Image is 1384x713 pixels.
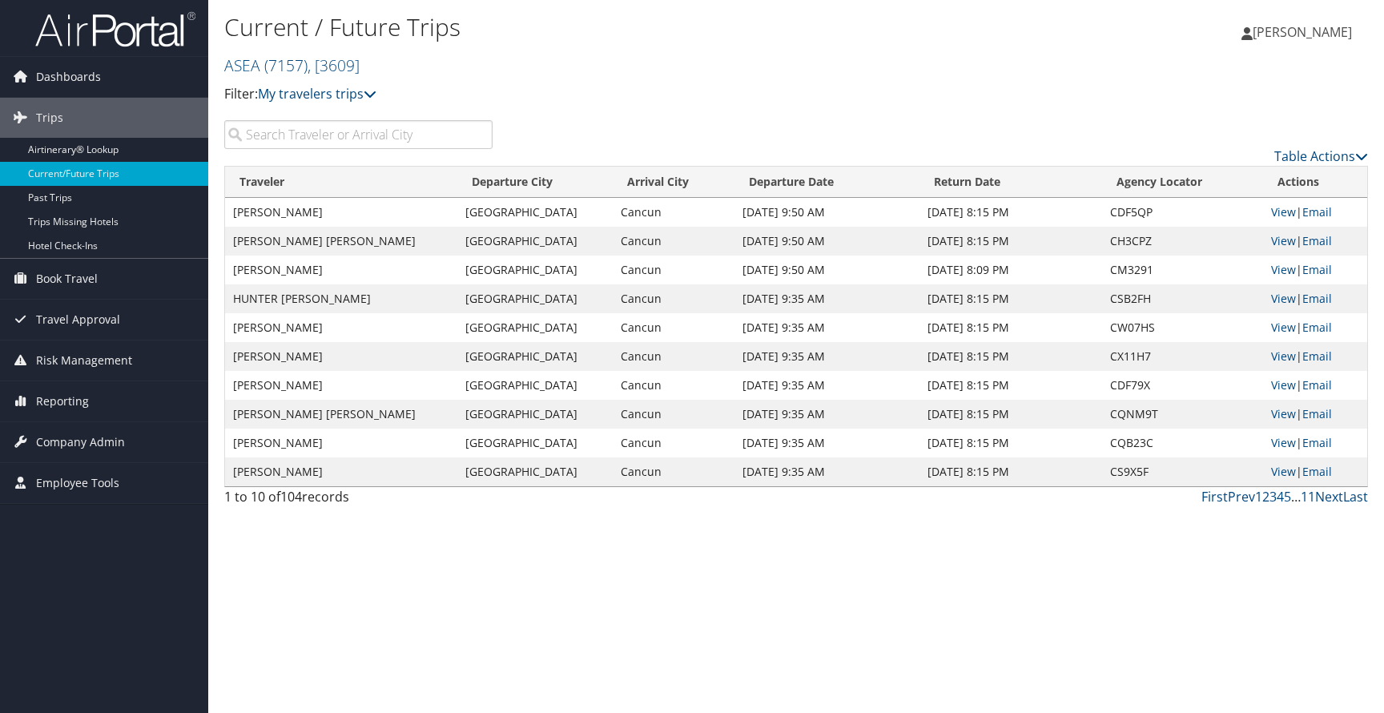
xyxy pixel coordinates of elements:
a: Email [1302,377,1332,393]
td: | [1263,457,1367,486]
td: Cancun [613,457,734,486]
a: View [1271,464,1296,479]
td: [DATE] 8:15 PM [919,342,1102,371]
td: CQB23C [1102,429,1263,457]
td: CDF5QP [1102,198,1263,227]
a: 2 [1262,488,1269,506]
td: | [1263,313,1367,342]
td: [GEOGRAPHIC_DATA] [457,342,613,371]
td: CX11H7 [1102,342,1263,371]
td: [PERSON_NAME] [PERSON_NAME] [225,227,457,256]
td: Cancun [613,400,734,429]
td: [GEOGRAPHIC_DATA] [457,313,613,342]
div: 1 to 10 of records [224,487,493,514]
span: Dashboards [36,57,101,97]
a: Email [1302,233,1332,248]
a: View [1271,348,1296,364]
a: View [1271,204,1296,220]
span: ( 7157 ) [264,54,308,76]
td: Cancun [613,198,734,227]
th: Arrival City: activate to sort column ascending [613,167,734,198]
input: Search Traveler or Arrival City [224,120,493,149]
td: [DATE] 9:35 AM [734,429,919,457]
td: | [1263,342,1367,371]
span: Travel Approval [36,300,120,340]
td: [GEOGRAPHIC_DATA] [457,400,613,429]
th: Actions [1263,167,1367,198]
td: [GEOGRAPHIC_DATA] [457,371,613,400]
td: | [1263,400,1367,429]
a: View [1271,406,1296,421]
td: [DATE] 8:15 PM [919,313,1102,342]
a: Email [1302,464,1332,479]
td: CH3CPZ [1102,227,1263,256]
th: Departure Date: activate to sort column descending [734,167,919,198]
a: Email [1302,435,1332,450]
span: Trips [36,98,63,138]
span: Reporting [36,381,89,421]
td: CS9X5F [1102,457,1263,486]
a: Last [1343,488,1368,506]
a: View [1271,262,1296,277]
a: Email [1302,406,1332,421]
td: [DATE] 9:50 AM [734,227,919,256]
a: Next [1315,488,1343,506]
a: Email [1302,262,1332,277]
a: 11 [1301,488,1315,506]
td: Cancun [613,227,734,256]
th: Departure City: activate to sort column ascending [457,167,613,198]
a: 3 [1269,488,1277,506]
img: airportal-logo.png [35,10,195,48]
a: ASEA [224,54,360,76]
a: Email [1302,204,1332,220]
td: [DATE] 9:35 AM [734,313,919,342]
td: [PERSON_NAME] [PERSON_NAME] [225,400,457,429]
td: CDF79X [1102,371,1263,400]
td: [DATE] 8:09 PM [919,256,1102,284]
td: Cancun [613,256,734,284]
a: View [1271,435,1296,450]
td: [DATE] 9:35 AM [734,371,919,400]
td: CM3291 [1102,256,1263,284]
td: Cancun [613,284,734,313]
td: [PERSON_NAME] [225,457,457,486]
a: Prev [1228,488,1255,506]
td: | [1263,284,1367,313]
td: [DATE] 8:15 PM [919,284,1102,313]
td: CW07HS [1102,313,1263,342]
th: Traveler: activate to sort column ascending [225,167,457,198]
td: HUNTER [PERSON_NAME] [225,284,457,313]
td: [DATE] 9:50 AM [734,198,919,227]
td: [PERSON_NAME] [225,198,457,227]
td: [DATE] 8:15 PM [919,457,1102,486]
a: 5 [1284,488,1291,506]
a: View [1271,320,1296,335]
td: [PERSON_NAME] [225,313,457,342]
td: [DATE] 9:35 AM [734,400,919,429]
td: [GEOGRAPHIC_DATA] [457,227,613,256]
td: [DATE] 8:15 PM [919,400,1102,429]
td: [PERSON_NAME] [225,342,457,371]
span: , [ 3609 ] [308,54,360,76]
span: Book Travel [36,259,98,299]
span: Company Admin [36,422,125,462]
th: Agency Locator: activate to sort column ascending [1102,167,1263,198]
span: [PERSON_NAME] [1253,23,1352,41]
a: Email [1302,320,1332,335]
td: [GEOGRAPHIC_DATA] [457,284,613,313]
h1: Current / Future Trips [224,10,987,44]
a: Email [1302,348,1332,364]
td: Cancun [613,313,734,342]
td: CQNM9T [1102,400,1263,429]
p: Filter: [224,84,987,105]
td: [PERSON_NAME] [225,429,457,457]
a: 1 [1255,488,1262,506]
a: Table Actions [1274,147,1368,165]
td: [GEOGRAPHIC_DATA] [457,429,613,457]
span: … [1291,488,1301,506]
td: Cancun [613,342,734,371]
td: [PERSON_NAME] [225,371,457,400]
a: Email [1302,291,1332,306]
td: | [1263,256,1367,284]
td: [DATE] 9:50 AM [734,256,919,284]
